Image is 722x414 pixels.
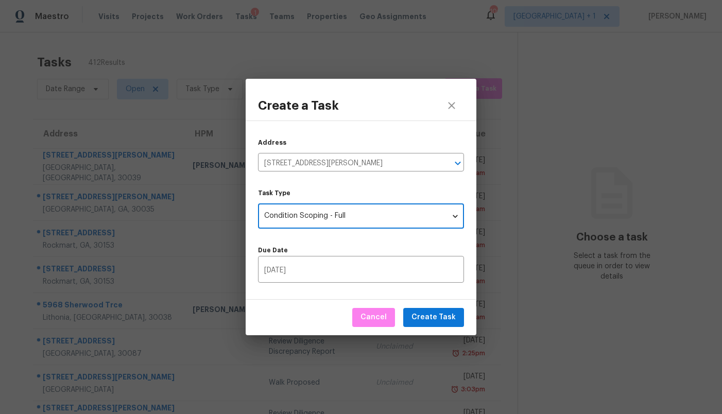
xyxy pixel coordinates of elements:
label: Address [258,140,286,146]
button: Create Task [403,308,464,327]
h3: Create a Task [258,98,339,113]
div: Condition Scoping - Full [258,204,464,229]
button: Open [451,156,465,170]
input: Search by address [258,156,435,171]
label: Due Date [258,247,464,253]
span: Create Task [411,311,456,324]
label: Task Type [258,190,464,196]
button: close [439,93,464,118]
span: Cancel [360,311,387,324]
button: Cancel [352,308,395,327]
